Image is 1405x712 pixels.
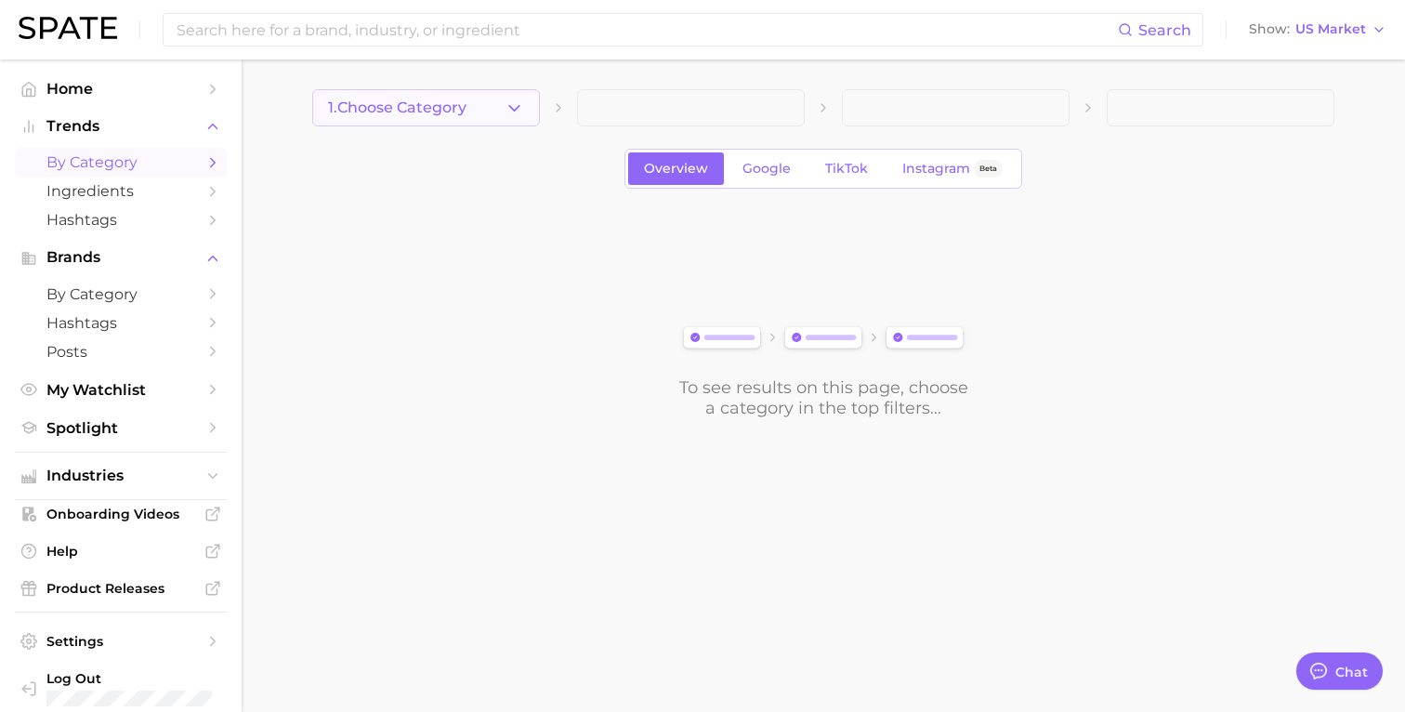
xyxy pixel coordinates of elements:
[742,161,791,177] span: Google
[46,543,195,560] span: Help
[46,670,212,687] span: Log Out
[15,627,227,655] a: Settings
[46,182,195,200] span: Ingredients
[15,500,227,528] a: Onboarding Videos
[1249,24,1290,34] span: Show
[15,665,227,712] a: Log out. Currently logged in with e-mail cfrancis@elfbeauty.com.
[644,161,708,177] span: Overview
[15,74,227,103] a: Home
[677,323,969,355] img: svg%3e
[727,152,807,185] a: Google
[46,633,195,650] span: Settings
[1295,24,1366,34] span: US Market
[1244,18,1391,42] button: ShowUS Market
[15,309,227,337] a: Hashtags
[328,99,466,116] span: 1. Choose Category
[19,17,117,39] img: SPATE
[902,161,970,177] span: Instagram
[15,148,227,177] a: by Category
[46,285,195,303] span: by Category
[15,376,227,404] a: My Watchlist
[15,280,227,309] a: by Category
[15,537,227,565] a: Help
[15,205,227,234] a: Hashtags
[979,161,997,177] span: Beta
[46,118,195,135] span: Trends
[15,337,227,366] a: Posts
[46,314,195,332] span: Hashtags
[15,414,227,442] a: Spotlight
[677,377,969,418] div: To see results on this page, choose a category in the top filters...
[15,574,227,602] a: Product Releases
[46,153,195,171] span: by Category
[15,177,227,205] a: Ingredients
[46,211,195,229] span: Hashtags
[312,89,540,126] button: 1.Choose Category
[46,80,195,98] span: Home
[15,112,227,140] button: Trends
[46,580,195,597] span: Product Releases
[15,244,227,271] button: Brands
[886,152,1018,185] a: InstagramBeta
[175,14,1118,46] input: Search here for a brand, industry, or ingredient
[46,381,195,399] span: My Watchlist
[46,249,195,266] span: Brands
[46,468,195,484] span: Industries
[628,152,724,185] a: Overview
[1138,21,1191,39] span: Search
[46,419,195,437] span: Spotlight
[46,343,195,361] span: Posts
[809,152,884,185] a: TikTok
[46,506,195,522] span: Onboarding Videos
[825,161,868,177] span: TikTok
[15,462,227,490] button: Industries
